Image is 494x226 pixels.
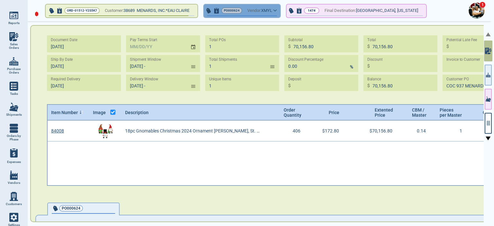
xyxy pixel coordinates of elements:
[446,57,480,62] label: Invoice to Customer
[367,43,370,50] p: $
[97,123,114,139] img: 84008Img
[47,55,117,72] input: MM/DD/YY
[188,38,200,50] button: Choose date
[126,35,185,52] input: MM/DD/YY
[47,75,117,92] input: MM/DD/YY
[209,77,231,82] label: Unique Items
[308,7,316,14] p: 1474
[247,7,261,14] span: Vendor:
[35,11,39,17] img: diamond
[284,107,301,118] span: Order Quantity
[209,38,226,42] label: Total POs
[224,7,240,14] span: PO000624
[446,77,469,82] label: Customer PO
[288,82,291,89] p: $
[209,57,237,62] label: Total Shipments
[288,77,301,82] label: Deposit
[375,107,391,118] span: Extented Price
[9,82,18,91] img: menu_icon
[356,7,418,14] span: [GEOGRAPHIC_DATA], [US_STATE]
[5,67,23,75] span: Purchase Orders
[51,77,80,82] label: Required Delivery
[367,77,381,82] label: Balance
[288,57,324,62] label: Discount Percentage
[288,38,303,42] label: Subtotal
[479,2,486,8] span: 1
[350,64,353,70] p: %
[435,121,471,141] div: 1
[9,11,18,20] img: menu_icon
[5,42,23,50] span: Sales Orders
[9,213,18,222] img: menu_icon
[261,7,272,14] span: XMYL
[51,57,73,62] label: Ship By Date
[6,113,22,117] span: Shipments
[125,129,261,134] span: 18pc Gnomables Christmas 2024 Ornament [PERSON_NAME], St. Nic, Snowman [PERSON_NAME] Asst
[446,38,477,42] label: Potential Late Fee
[329,110,340,115] span: Price
[62,205,80,212] span: PO000624
[367,57,382,62] label: Discount
[9,103,18,112] img: menu_icon
[67,7,97,14] span: ORD-01512-Y2S5K7
[6,202,22,206] span: Customers
[9,32,18,41] img: menu_icon
[105,7,123,14] span: Customer:
[7,160,21,164] span: Expenses
[349,121,400,141] div: $70,156.80
[9,192,18,201] img: menu_icon
[8,181,20,185] span: Vendors
[204,5,280,17] button: PO000624Vendor:XMYL
[51,110,78,115] span: Item Number
[130,77,158,82] label: Delivery Window
[367,82,370,89] p: $
[51,129,64,134] a: 84008
[123,7,137,14] span: 38689
[367,63,370,69] p: $
[46,5,197,17] button: ORD-01512-Y2S5K7Customer:38689 MENARDS, INC.*EAU CLAIRE
[287,5,426,17] button: 1474Final Destination:[GEOGRAPHIC_DATA], [US_STATE]
[137,8,189,13] span: MENARDS, INC.*EAU CLAIRE
[325,7,356,14] span: Final Destination:
[367,38,376,42] label: Total
[130,57,161,62] label: Shipment Window
[322,129,339,134] span: $172.80
[412,107,426,118] span: CBM / Master
[9,124,18,133] img: menu_icon
[446,43,449,50] p: $
[93,110,106,115] span: Image
[9,57,18,66] img: menu_icon
[9,171,18,180] img: menu_icon
[8,21,20,25] span: Reports
[440,107,462,118] span: Pieces per Master
[47,35,117,52] input: MM/DD/YY
[130,38,157,42] label: Pay Terms Start
[400,121,435,141] div: 0.14
[51,38,78,42] label: Document Date
[10,92,18,96] span: Tasks
[288,43,291,50] p: $
[293,129,300,134] span: 406
[5,134,23,141] span: Orders by Phase
[125,110,149,115] span: Description
[469,3,485,19] img: Avatar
